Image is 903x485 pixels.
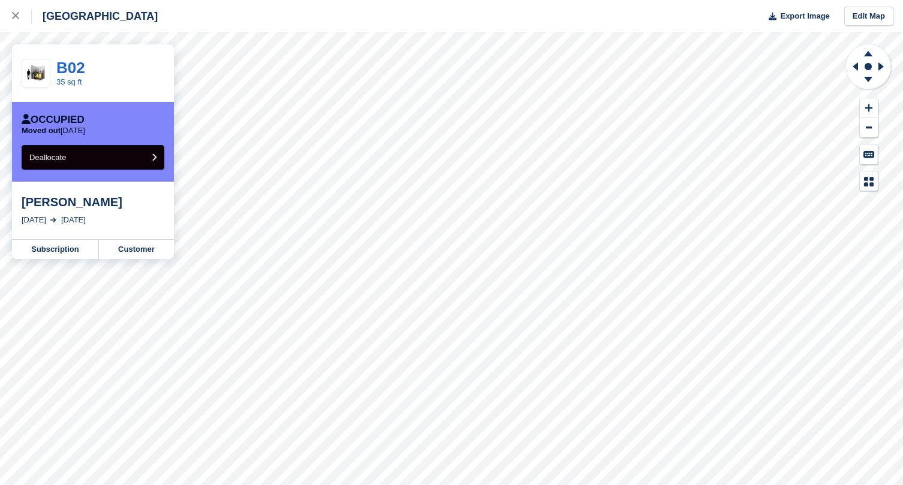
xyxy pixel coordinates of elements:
span: Deallocate [29,153,66,162]
img: 35-sqft-unit.jpg [22,63,50,84]
a: Edit Map [844,7,893,26]
span: Export Image [780,10,829,22]
button: Map Legend [860,171,878,191]
div: [DATE] [22,214,46,226]
button: Zoom Out [860,118,878,138]
a: Subscription [12,240,99,259]
div: [GEOGRAPHIC_DATA] [32,9,158,23]
button: Keyboard Shortcuts [860,144,878,164]
button: Deallocate [22,145,164,170]
div: Occupied [22,114,85,126]
div: [PERSON_NAME] [22,195,164,209]
a: 35 sq ft [56,77,82,86]
a: B02 [56,59,85,77]
button: Zoom In [860,98,878,118]
span: Moved out [22,126,61,135]
img: arrow-right-light-icn-cde0832a797a2874e46488d9cf13f60e5c3a73dbe684e267c42b8395dfbc2abf.svg [50,218,56,222]
button: Export Image [761,7,830,26]
p: [DATE] [22,126,85,135]
div: [DATE] [61,214,86,226]
a: Customer [99,240,174,259]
